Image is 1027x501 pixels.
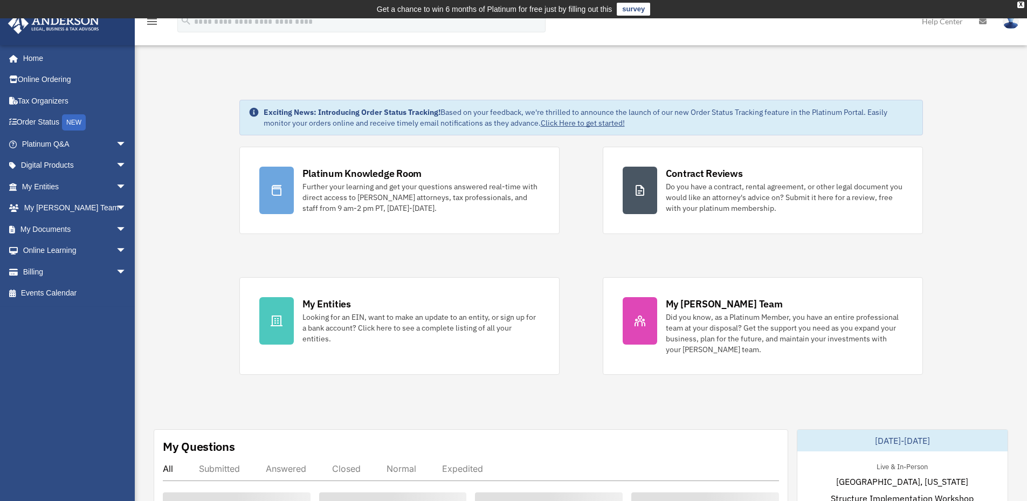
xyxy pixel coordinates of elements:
a: My Documentsarrow_drop_down [8,218,143,240]
i: search [180,15,192,26]
span: arrow_drop_down [116,218,137,241]
div: [DATE]-[DATE] [797,430,1008,451]
a: Order StatusNEW [8,112,143,134]
div: Contract Reviews [666,167,743,180]
div: Looking for an EIN, want to make an update to an entity, or sign up for a bank account? Click her... [302,312,540,344]
div: Did you know, as a Platinum Member, you have an entire professional team at your disposal? Get th... [666,312,903,355]
a: Contract Reviews Do you have a contract, rental agreement, or other legal document you would like... [603,147,923,234]
span: arrow_drop_down [116,176,137,198]
a: Online Learningarrow_drop_down [8,240,143,262]
a: Billingarrow_drop_down [8,261,143,283]
div: Normal [387,463,416,474]
a: Platinum Q&Aarrow_drop_down [8,133,143,155]
span: arrow_drop_down [116,133,137,155]
a: Digital Productsarrow_drop_down [8,155,143,176]
a: My [PERSON_NAME] Team Did you know, as a Platinum Member, you have an entire professional team at... [603,277,923,375]
div: Live & In-Person [868,460,936,471]
span: [GEOGRAPHIC_DATA], [US_STATE] [836,475,968,488]
strong: Exciting News: Introducing Order Status Tracking! [264,107,440,117]
div: Submitted [199,463,240,474]
span: arrow_drop_down [116,197,137,219]
a: My Entities Looking for an EIN, want to make an update to an entity, or sign up for a bank accoun... [239,277,560,375]
a: Events Calendar [8,283,143,304]
i: menu [146,15,158,28]
div: NEW [62,114,86,131]
div: close [1017,2,1024,8]
div: Expedited [442,463,483,474]
img: User Pic [1003,13,1019,29]
div: Get a chance to win 6 months of Platinum for free just by filling out this [377,3,612,16]
div: My Questions [163,438,235,455]
div: Further your learning and get your questions answered real-time with direct access to [PERSON_NAM... [302,181,540,214]
span: arrow_drop_down [116,261,137,283]
div: All [163,463,173,474]
a: survey [617,3,650,16]
a: My [PERSON_NAME] Teamarrow_drop_down [8,197,143,219]
div: Closed [332,463,361,474]
a: menu [146,19,158,28]
div: Platinum Knowledge Room [302,167,422,180]
span: arrow_drop_down [116,240,137,262]
a: Click Here to get started! [541,118,625,128]
a: Online Ordering [8,69,143,91]
a: Home [8,47,137,69]
a: Platinum Knowledge Room Further your learning and get your questions answered real-time with dire... [239,147,560,234]
div: Do you have a contract, rental agreement, or other legal document you would like an attorney's ad... [666,181,903,214]
div: My [PERSON_NAME] Team [666,297,783,311]
div: Based on your feedback, we're thrilled to announce the launch of our new Order Status Tracking fe... [264,107,914,128]
div: Answered [266,463,306,474]
div: My Entities [302,297,351,311]
a: Tax Organizers [8,90,143,112]
a: My Entitiesarrow_drop_down [8,176,143,197]
img: Anderson Advisors Platinum Portal [5,13,102,34]
span: arrow_drop_down [116,155,137,177]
